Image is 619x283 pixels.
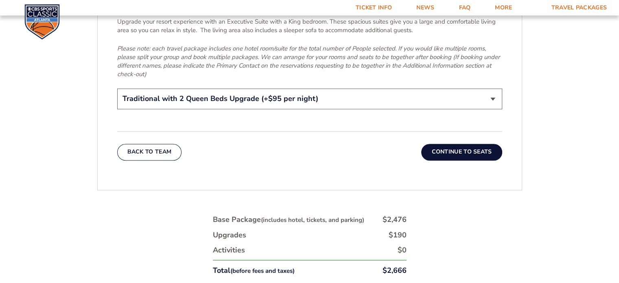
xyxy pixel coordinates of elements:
div: Activities [213,245,245,255]
div: Upgrades [213,230,246,240]
button: Back To Team [117,144,182,160]
em: Please note: each travel package includes one hotel room/suite for the total number of People sel... [117,44,500,78]
div: $0 [398,245,407,255]
small: (includes hotel, tickets, and parking) [261,216,364,224]
button: Continue To Seats [421,144,502,160]
div: $190 [389,230,407,240]
div: Total [213,265,295,275]
img: CBS Sports Classic [24,4,60,39]
small: (before fees and taxes) [230,266,295,274]
div: Base Package [213,215,364,225]
div: $2,666 [383,265,407,275]
p: Upgrade your resort experience with an Executive Suite with a King bedroom. These spacious suites... [117,18,502,35]
div: $2,476 [383,215,407,225]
